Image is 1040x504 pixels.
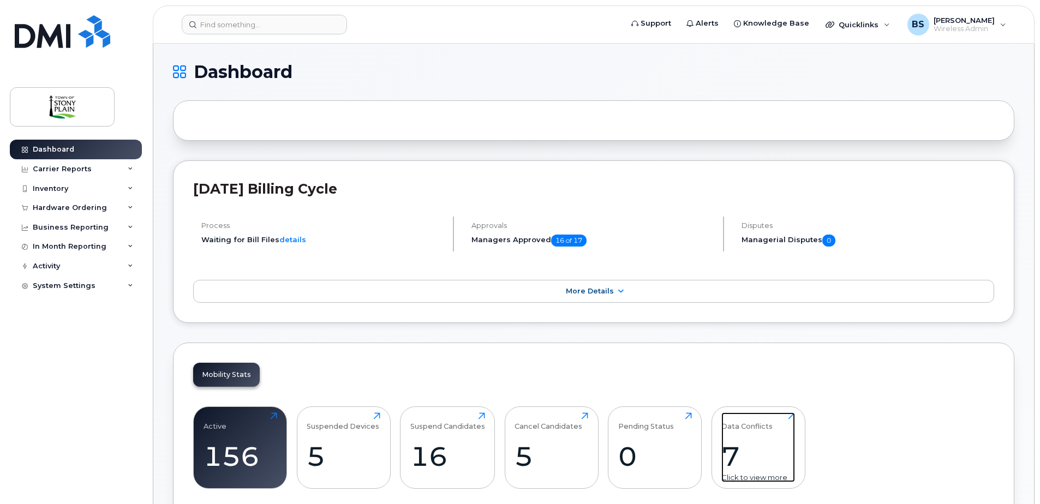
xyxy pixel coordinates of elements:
[410,412,485,430] div: Suspend Candidates
[410,412,485,482] a: Suspend Candidates16
[822,235,835,247] span: 0
[721,440,795,472] div: 7
[618,440,692,472] div: 0
[193,181,994,197] h2: [DATE] Billing Cycle
[742,235,994,247] h5: Managerial Disputes
[566,287,614,295] span: More Details
[551,235,587,247] span: 16 of 17
[201,235,444,245] li: Waiting for Bill Files
[204,440,277,472] div: 156
[307,412,380,482] a: Suspended Devices5
[194,64,292,80] span: Dashboard
[471,235,714,247] h5: Managers Approved
[307,412,379,430] div: Suspended Devices
[204,412,226,430] div: Active
[721,412,773,430] div: Data Conflicts
[307,440,380,472] div: 5
[279,235,306,244] a: details
[204,412,277,482] a: Active156
[721,472,795,483] div: Click to view more
[201,221,444,230] h4: Process
[618,412,692,482] a: Pending Status0
[410,440,485,472] div: 16
[742,221,994,230] h4: Disputes
[515,440,588,472] div: 5
[515,412,588,482] a: Cancel Candidates5
[515,412,582,430] div: Cancel Candidates
[471,221,714,230] h4: Approvals
[618,412,674,430] div: Pending Status
[721,412,795,482] a: Data Conflicts7Click to view more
